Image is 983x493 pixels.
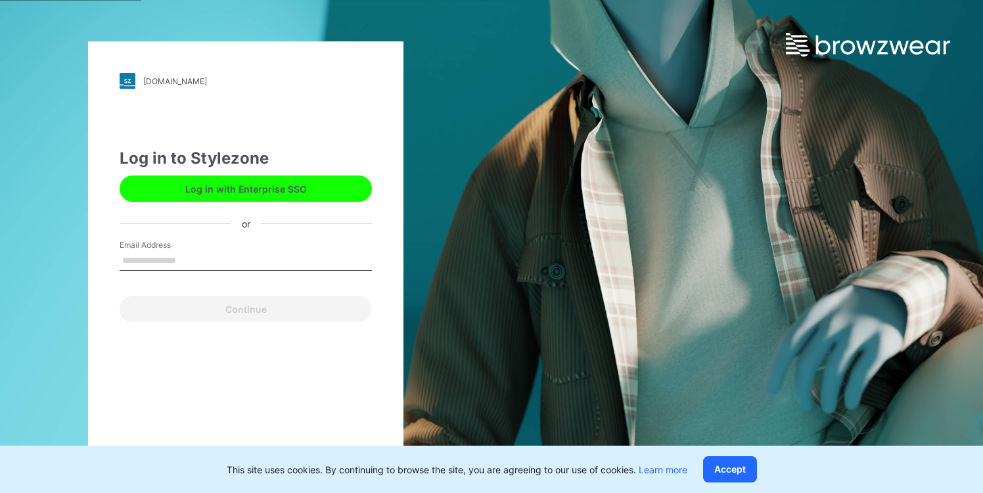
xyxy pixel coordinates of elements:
[639,464,687,475] a: Learn more
[120,239,212,251] label: Email Address
[143,76,207,86] div: [DOMAIN_NAME]
[231,216,261,230] div: or
[227,463,687,477] p: This site uses cookies. By continuing to browse the site, you are agreeing to our use of cookies.
[120,73,135,89] img: stylezone-logo.562084cfcfab977791bfbf7441f1a819.svg
[120,73,372,89] a: [DOMAIN_NAME]
[786,33,950,57] img: browzwear-logo.e42bd6dac1945053ebaf764b6aa21510.svg
[703,456,757,482] button: Accept
[120,147,372,170] div: Log in to Stylezone
[120,176,372,202] button: Log in with Enterprise SSO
